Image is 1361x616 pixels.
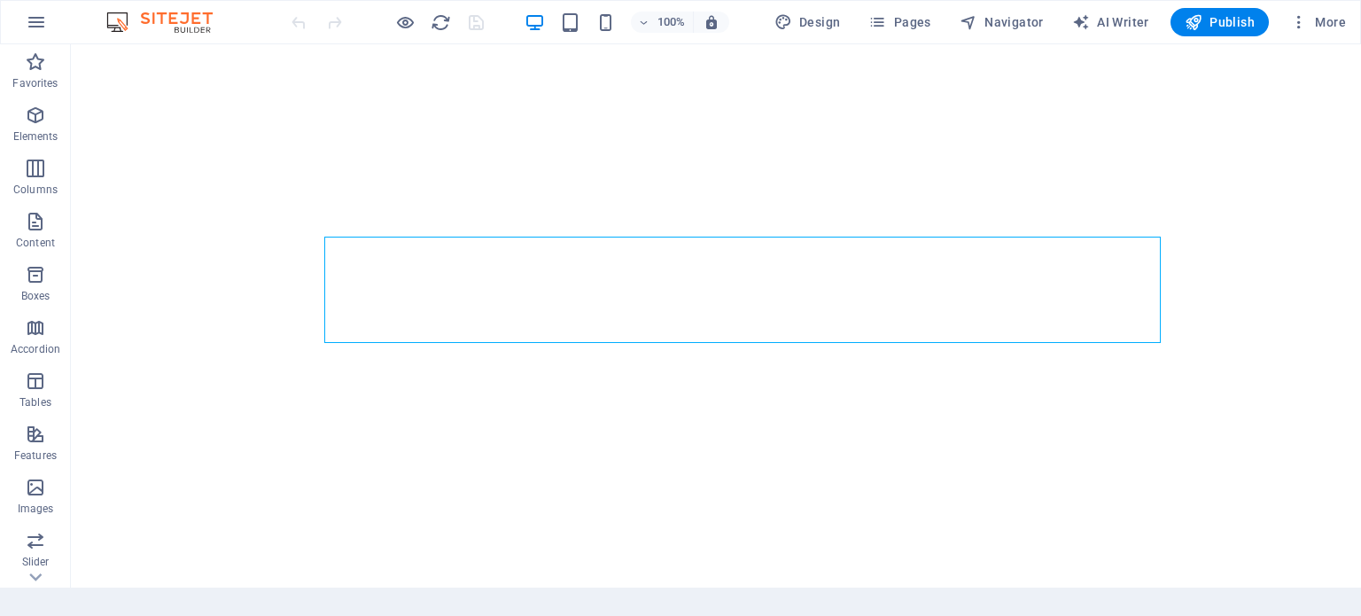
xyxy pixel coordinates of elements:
[1065,8,1156,36] button: AI Writer
[767,8,848,36] button: Design
[13,183,58,197] p: Columns
[657,12,686,33] h6: 100%
[631,12,694,33] button: 100%
[774,13,841,31] span: Design
[13,129,58,144] p: Elements
[868,13,930,31] span: Pages
[1290,13,1346,31] span: More
[430,12,451,33] button: reload
[22,555,50,569] p: Slider
[394,12,416,33] button: Click here to leave preview mode and continue editing
[12,76,58,90] p: Favorites
[861,8,937,36] button: Pages
[1072,13,1149,31] span: AI Writer
[953,8,1051,36] button: Navigator
[1170,8,1269,36] button: Publish
[960,13,1044,31] span: Navigator
[767,8,848,36] div: Design (Ctrl+Alt+Y)
[19,395,51,409] p: Tables
[11,342,60,356] p: Accordion
[431,12,451,33] i: Reload page
[18,502,54,516] p: Images
[102,12,235,33] img: Editor Logo
[21,289,51,303] p: Boxes
[1185,13,1255,31] span: Publish
[1283,8,1353,36] button: More
[14,448,57,463] p: Features
[704,14,719,30] i: On resize automatically adjust zoom level to fit chosen device.
[16,236,55,250] p: Content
